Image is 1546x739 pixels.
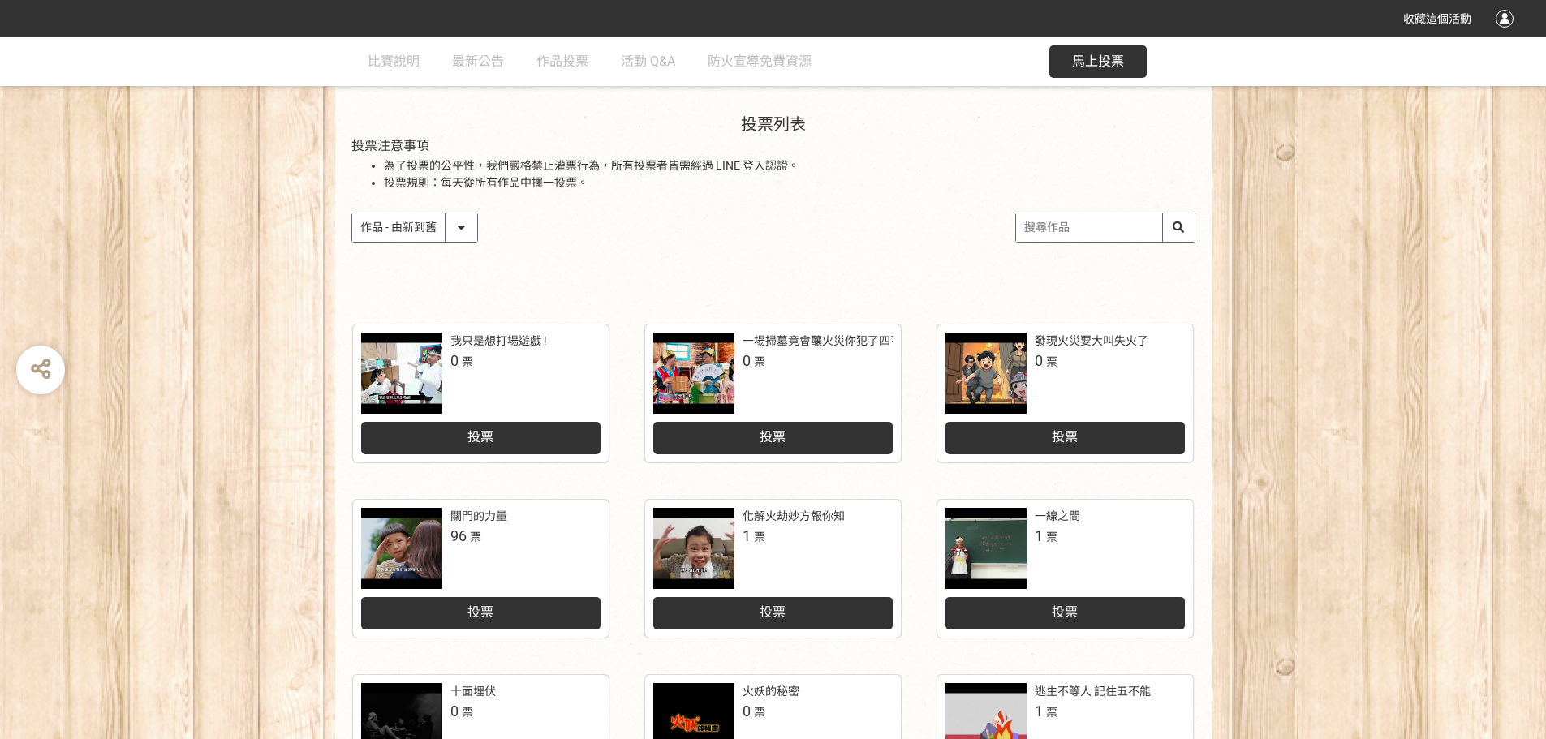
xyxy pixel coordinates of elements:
div: 關門的力量 [450,508,507,525]
span: 最新公告 [452,54,504,69]
span: 投票 [467,604,493,620]
a: 發現火災要大叫失火了0票投票 [937,324,1193,462]
span: 1 [743,527,751,544]
span: 票 [1046,355,1057,368]
div: 化解火劫妙方報你知 [743,508,845,525]
div: 發現火災要大叫失火了 [1035,333,1148,350]
li: 為了投票的公平性，我們嚴格禁止灌票行為，所有投票者皆需經過 LINE 登入認證。 [384,157,1195,174]
div: 火妖的秘密 [743,683,799,700]
div: 一場掃墓竟會釀火災你犯了四不二記得哪一條 [743,333,970,350]
span: 1 [1035,527,1043,544]
h1: 投票列表 [351,114,1195,134]
span: 0 [743,352,751,369]
span: 票 [754,706,765,719]
a: 最新公告 [452,37,504,86]
div: 一線之間 [1035,508,1080,525]
a: 一場掃墓竟會釀火災你犯了四不二記得哪一條0票投票 [645,324,901,462]
button: 馬上投票 [1049,45,1147,78]
span: 票 [1046,531,1057,544]
span: 投票 [1052,604,1078,620]
div: 逃生不等人 記住五不能 [1035,683,1151,700]
span: 票 [462,355,473,368]
span: 0 [1035,352,1043,369]
span: 票 [1046,706,1057,719]
span: 投票注意事項 [351,138,429,153]
li: 投票規則：每天從所有作品中擇一投票。 [384,174,1195,191]
span: 投票 [760,429,786,445]
a: 比賽說明 [368,37,420,86]
span: 防火宣導免費資源 [708,54,812,69]
a: 化解火劫妙方報你知1票投票 [645,500,901,638]
span: 票 [462,706,473,719]
span: 作品投票 [536,54,588,69]
span: 投票 [760,604,786,620]
span: 票 [470,531,481,544]
span: 0 [743,702,751,720]
span: 0 [450,352,459,369]
a: 關門的力量96票投票 [353,500,609,638]
span: 96 [450,527,467,544]
a: 作品投票 [536,37,588,86]
span: 馬上投票 [1072,54,1124,69]
span: 1 [1035,702,1043,720]
span: 投票 [467,429,493,445]
span: 活動 Q&A [621,54,675,69]
span: 比賽說明 [368,54,420,69]
span: 收藏這個活動 [1403,12,1471,25]
span: 0 [450,702,459,720]
a: 防火宣導免費資源 [708,37,812,86]
a: 活動 Q&A [621,37,675,86]
div: 十面埋伏 [450,683,496,700]
span: 票 [754,531,765,544]
span: 票 [754,355,765,368]
span: 投票 [1052,429,1078,445]
a: 我只是想打場遊戲 !0票投票 [353,324,609,462]
a: 一線之間1票投票 [937,500,1193,638]
div: 我只是想打場遊戲 ! [450,333,547,350]
input: 搜尋作品 [1016,213,1195,242]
